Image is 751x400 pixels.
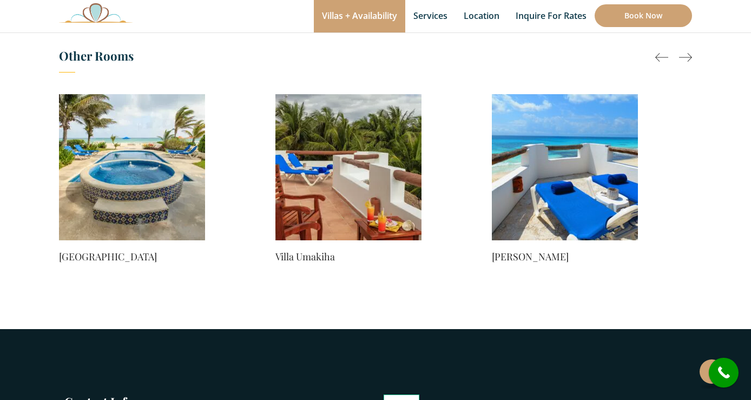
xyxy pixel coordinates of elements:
a: [GEOGRAPHIC_DATA] [59,249,205,264]
a: call [709,358,739,388]
a: Villa Umakiha [275,249,421,264]
i: call [712,360,736,385]
a: [PERSON_NAME] [492,249,638,264]
img: Awesome Logo [59,3,133,23]
a: Book Now [595,4,692,27]
h3: Other Rooms [59,45,692,73]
